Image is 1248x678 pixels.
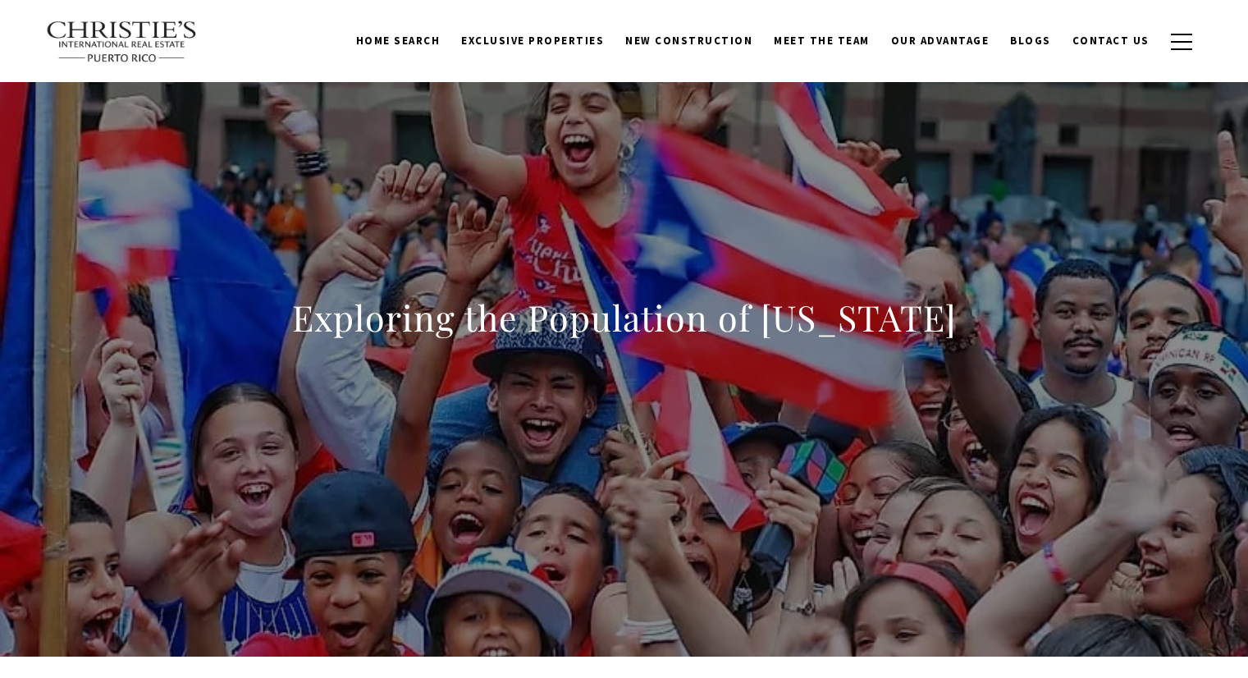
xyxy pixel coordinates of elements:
[763,25,880,57] a: Meet the Team
[880,25,1000,57] a: Our Advantage
[1010,34,1051,48] span: Blogs
[46,21,199,63] img: Christie's International Real Estate text transparent background
[450,25,615,57] a: Exclusive Properties
[345,25,451,57] a: Home Search
[461,34,604,48] span: Exclusive Properties
[999,25,1062,57] a: Blogs
[615,25,763,57] a: New Construction
[292,295,957,341] h1: Exploring the Population of [US_STATE]
[625,34,752,48] span: New Construction
[891,34,990,48] span: Our Advantage
[1072,34,1150,48] span: Contact Us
